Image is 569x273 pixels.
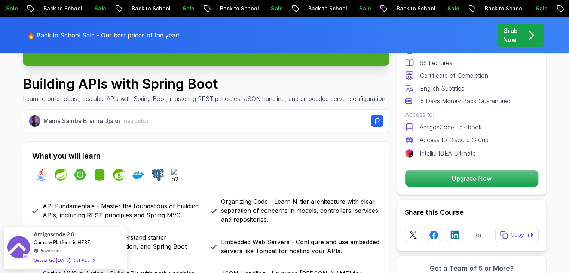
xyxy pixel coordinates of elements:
[405,170,539,187] button: Upgrade Now
[420,123,482,132] p: AmigosCode Textbook
[420,58,452,67] p: 55 Lectures
[85,5,108,12] p: Sale
[420,84,464,93] p: English Subtitles
[113,169,125,181] img: spring-security logo
[23,76,387,91] h1: Building APIs with Spring Boot
[35,169,47,181] img: java logo
[74,169,86,181] img: spring-boot logo
[405,207,539,218] h2: Share this Course
[221,197,380,224] p: Organizing Code - Learn N-tier architecture with clear separation of concerns in models, controll...
[23,94,387,103] p: Learn to build robust, scalable APIs with Spring Boot, mastering REST principles, JSON handling, ...
[387,5,438,12] p: Back to School
[7,236,30,260] img: provesource social proof notification image
[173,5,197,12] p: Sale
[511,231,534,239] p: Copy link
[405,110,539,119] p: Access to:
[405,149,414,158] img: jetbrains logo
[34,256,94,264] div: Get started [DATE]. It's FREE
[43,202,202,220] p: API Fundamentals - Master the foundations of building APIs, including REST principles and Spring ...
[420,71,488,80] p: Certificate of Completion
[29,115,41,127] img: Nelson Djalo
[27,31,180,40] p: 🔥 Back to School Sale - Our best prices of the year!
[261,5,285,12] p: Sale
[495,227,539,243] button: Copy link
[299,5,349,12] p: Back to School
[39,247,62,254] a: ProveSource
[171,169,183,181] img: h2 logo
[438,5,462,12] p: Sale
[420,135,489,144] p: Access to Discord Group
[122,5,173,12] p: Back to School
[210,5,261,12] p: Back to School
[420,149,476,158] p: IntelliJ IDEA Ultimate
[221,237,380,255] p: Embedded Web Servers - Configure and use embedded servers like Tomcat for hosting your APIs.
[34,5,85,12] p: Back to School
[526,5,550,12] p: Sale
[152,169,164,181] img: postgres logo
[55,169,67,181] img: spring logo
[122,117,149,125] span: Instructor
[132,169,144,181] img: docker logo
[34,230,74,239] span: Amigoscode 2.0
[418,96,510,105] p: 15 Days Money Back Guaranteed
[32,151,380,161] h2: What you will learn
[94,169,105,181] img: spring-data-jpa logo
[43,116,149,125] p: Mama Samba Braima Djalo /
[34,239,90,245] span: Our new Platform is HERE
[503,26,518,44] p: Grab Now
[476,230,482,239] p: or
[475,5,526,12] p: Back to School
[349,5,373,12] p: Sale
